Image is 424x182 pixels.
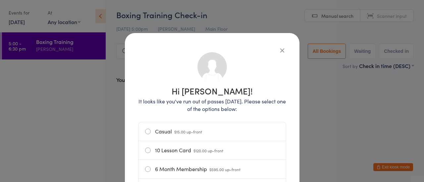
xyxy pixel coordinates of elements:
[138,87,286,95] h1: Hi [PERSON_NAME]!
[193,148,223,153] span: $120.00 up-front
[145,160,279,178] label: 6 Month Membership
[209,166,240,172] span: $595.00 up-front
[197,52,228,82] img: no_photo.png
[174,129,202,134] span: $15.00 up-front
[145,141,279,160] label: 10 Lesson Card
[145,122,279,141] label: Casual
[138,97,286,113] p: It looks like you've run out of passes [DATE]. Please select one of the options below:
